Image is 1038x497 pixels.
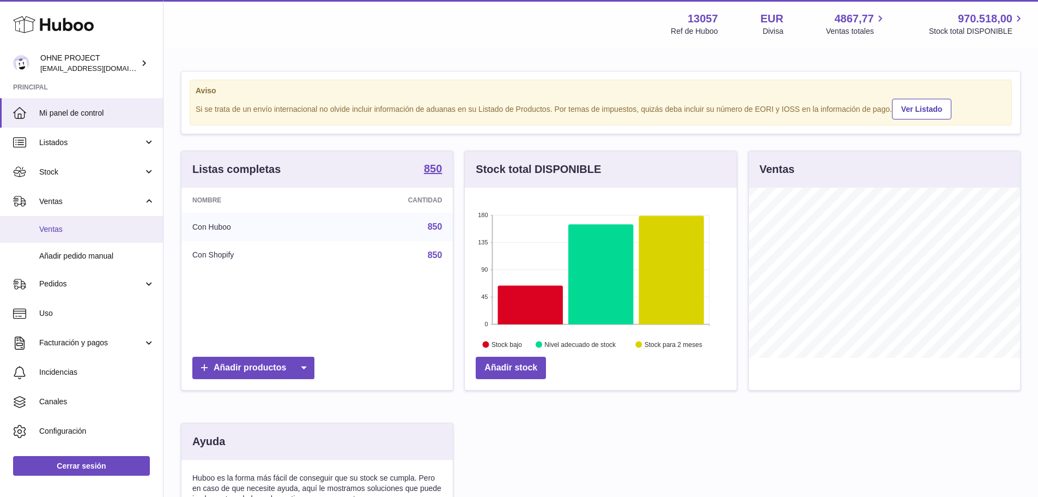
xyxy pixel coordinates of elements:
span: Incidencias [39,367,155,378]
span: [EMAIL_ADDRESS][DOMAIN_NAME] [40,64,160,73]
h3: Stock total DISPONIBLE [476,162,601,177]
a: 850 [428,250,442,260]
strong: EUR [761,11,784,26]
div: Divisa [763,26,784,37]
strong: 850 [424,163,442,174]
text: 180 [478,212,488,218]
span: Listados [39,137,143,148]
a: 4867,77 Ventas totales [826,11,887,37]
h3: Ayuda [192,434,225,449]
a: Añadir productos [192,357,314,379]
text: Nivel adecuado de stock [545,341,617,349]
h3: Listas completas [192,162,281,177]
td: Con Shopify [181,241,326,270]
a: 850 [424,163,442,176]
a: Cerrar sesión [13,456,150,476]
strong: 13057 [688,11,718,26]
span: Canales [39,397,155,407]
span: Uso [39,308,155,319]
span: 4867,77 [834,11,873,26]
td: Con Huboo [181,213,326,241]
th: Nombre [181,188,326,213]
text: Stock bajo [491,341,522,349]
text: 45 [482,294,488,300]
div: Ref de Huboo [671,26,718,37]
a: 970.518,00 Stock total DISPONIBLE [929,11,1025,37]
span: Ventas totales [826,26,887,37]
span: Pedidos [39,279,143,289]
span: Configuración [39,426,155,436]
span: Ventas [39,224,155,235]
text: 135 [478,239,488,245]
text: Stock para 2 meses [645,341,702,349]
span: Ventas [39,196,143,207]
span: Facturación y pagos [39,338,143,348]
div: Si se trata de un envío internacional no olvide incluir información de aduanas en su Listado de P... [196,97,1006,119]
img: internalAdmin-13057@internal.huboo.com [13,55,29,71]
text: 90 [482,266,488,273]
span: 970.518,00 [958,11,1012,26]
span: Añadir pedido manual [39,251,155,261]
span: Stock [39,167,143,177]
span: Stock total DISPONIBLE [929,26,1025,37]
h3: Ventas [760,162,794,177]
a: Ver Listado [892,99,951,119]
span: Mi panel de control [39,108,155,118]
div: OHNE PROJECT [40,53,138,74]
th: Cantidad [326,188,453,213]
text: 0 [485,321,488,327]
strong: Aviso [196,86,1006,96]
a: Añadir stock [476,357,546,379]
a: 850 [428,222,442,231]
